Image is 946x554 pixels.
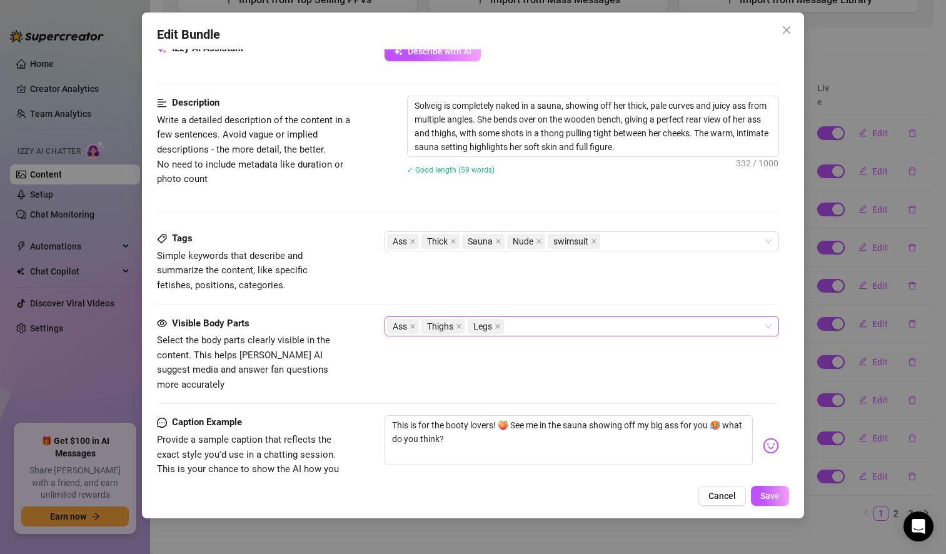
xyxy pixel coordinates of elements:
span: ✓ Good length (59 words) [407,166,495,174]
span: Select the body parts clearly visible in the content. This helps [PERSON_NAME] AI suggest media a... [157,335,330,390]
span: swimsuit [553,234,588,248]
span: Nude [513,234,533,248]
span: Legs [473,320,492,333]
span: Ass [393,234,407,248]
button: Cancel [698,486,746,506]
span: Thick [427,234,448,248]
span: Save [760,491,780,501]
span: Simple keywords that describe and summarize the content, like specific fetishes, positions, categ... [157,250,308,291]
span: Thick [421,234,460,249]
button: Close [777,20,797,40]
strong: Caption Example [172,416,242,428]
span: close [410,323,416,330]
strong: Visible Body Parts [172,318,249,329]
span: Cancel [708,491,736,501]
span: close [456,323,462,330]
textarea: Solveig is completely naked in a sauna, showing off her thick, pale curves and juicy ass from mul... [408,96,778,156]
span: eye [157,318,167,328]
span: tag [157,234,167,244]
strong: Description [172,97,219,108]
span: Edit Bundle [157,25,220,44]
span: close [782,25,792,35]
span: close [591,238,597,244]
strong: Tags [172,233,193,244]
span: close [536,238,542,244]
span: Legs [468,319,504,334]
span: close [495,323,501,330]
span: align-left [157,96,167,111]
span: Sauna [462,234,505,249]
span: close [450,238,456,244]
div: Open Intercom Messenger [903,511,933,541]
span: close [410,238,416,244]
button: Save [751,486,789,506]
span: Sauna [468,234,493,248]
span: Ass [387,319,419,334]
span: Describe with AI [408,46,471,56]
span: Thighs [421,319,465,334]
img: svg%3e [763,438,779,454]
span: Nude [507,234,545,249]
span: close [495,238,501,244]
button: Describe with AI [385,41,481,61]
span: Ass [387,234,419,249]
span: Close [777,25,797,35]
span: Provide a sample caption that reflects the exact style you'd use in a chatting session. This is y... [157,434,339,490]
textarea: This is for the booty lovers! 🍑 See me in the sauna showing off my big ass for you 🥵 what do you ... [385,415,753,465]
span: Thighs [427,320,453,333]
span: message [157,415,167,430]
span: Ass [393,320,407,333]
span: swimsuit [548,234,600,249]
span: Write a detailed description of the content in a few sentences. Avoid vague or implied descriptio... [157,114,350,184]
